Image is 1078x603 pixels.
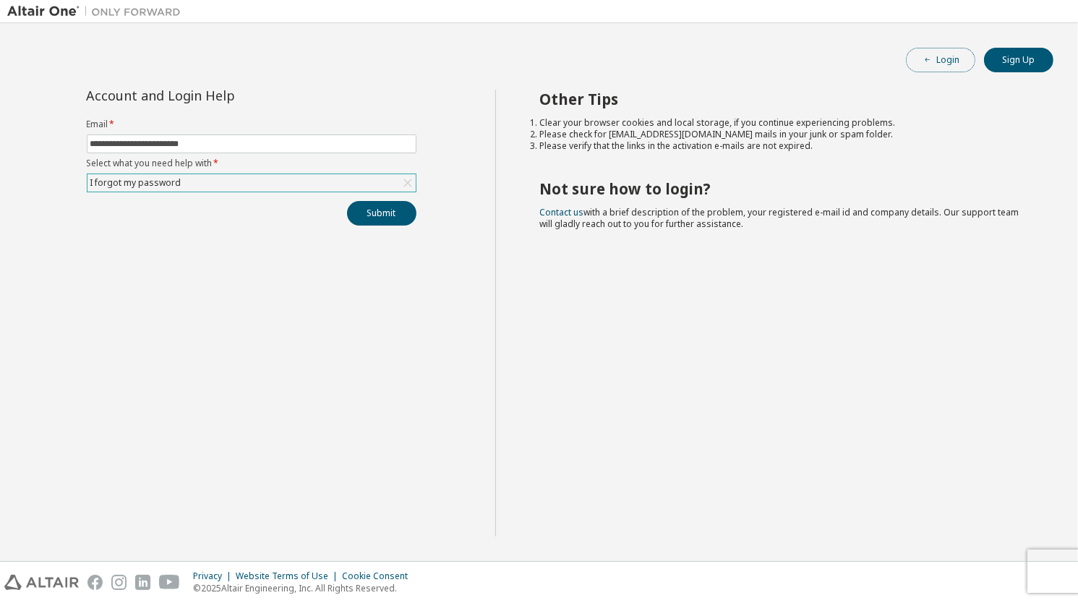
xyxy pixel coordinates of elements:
[539,140,1027,152] li: Please verify that the links in the activation e-mails are not expired.
[87,575,103,590] img: facebook.svg
[984,48,1053,72] button: Sign Up
[539,90,1027,108] h2: Other Tips
[87,119,416,130] label: Email
[88,175,184,191] div: I forgot my password
[4,575,79,590] img: altair_logo.svg
[236,570,342,582] div: Website Terms of Use
[159,575,180,590] img: youtube.svg
[539,179,1027,198] h2: Not sure how to login?
[87,158,416,169] label: Select what you need help with
[342,570,416,582] div: Cookie Consent
[87,174,416,192] div: I forgot my password
[539,206,583,218] a: Contact us
[87,90,351,101] div: Account and Login Help
[539,206,1019,230] span: with a brief description of the problem, your registered e-mail id and company details. Our suppo...
[347,201,416,226] button: Submit
[135,575,150,590] img: linkedin.svg
[193,582,416,594] p: © 2025 Altair Engineering, Inc. All Rights Reserved.
[539,117,1027,129] li: Clear your browser cookies and local storage, if you continue experiencing problems.
[193,570,236,582] div: Privacy
[906,48,975,72] button: Login
[111,575,127,590] img: instagram.svg
[7,4,188,19] img: Altair One
[539,129,1027,140] li: Please check for [EMAIL_ADDRESS][DOMAIN_NAME] mails in your junk or spam folder.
